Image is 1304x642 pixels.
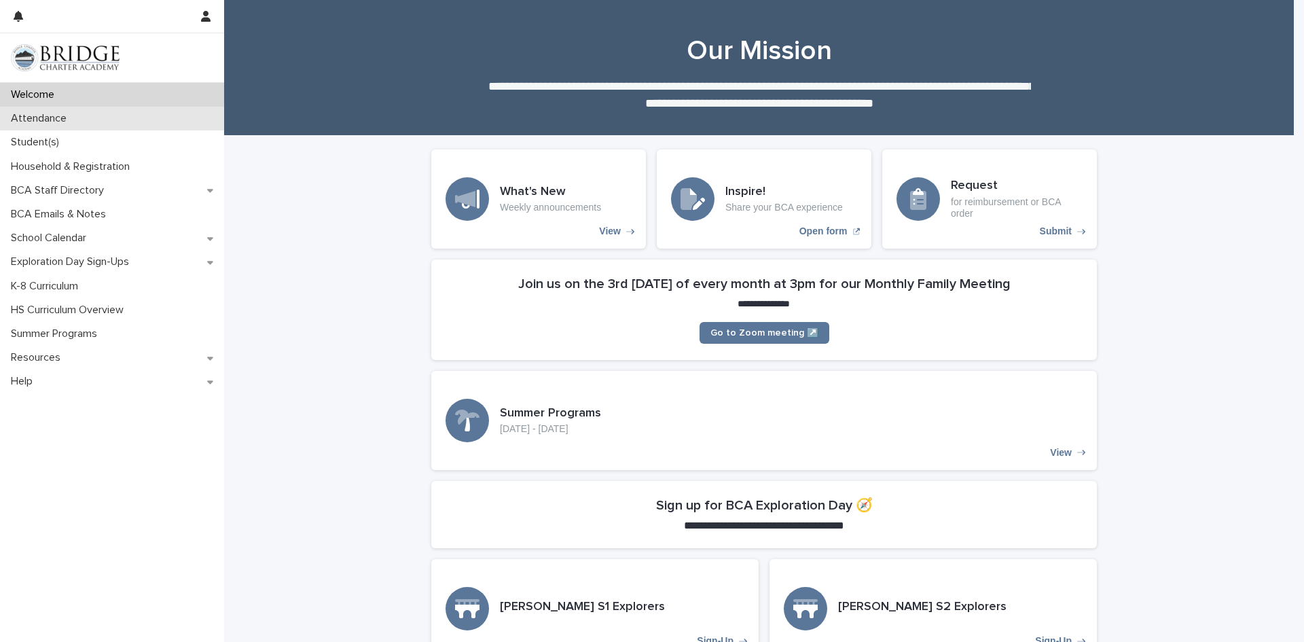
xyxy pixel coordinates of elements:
p: Welcome [5,88,65,101]
p: View [1050,447,1072,459]
p: Help [5,375,43,388]
h2: Sign up for BCA Exploration Day 🧭 [656,497,873,514]
h1: Our Mission [427,35,1092,67]
a: Submit [882,149,1097,249]
p: BCA Emails & Notes [5,208,117,221]
p: Summer Programs [5,327,108,340]
a: Open form [657,149,871,249]
p: K-8 Curriculum [5,280,89,293]
p: View [599,226,621,237]
p: School Calendar [5,232,97,245]
p: Student(s) [5,136,70,149]
img: V1C1m3IdTEidaUdm9Hs0 [11,44,120,71]
a: Go to Zoom meeting ↗️ [700,322,829,344]
h3: [PERSON_NAME] S2 Explorers [838,600,1007,615]
p: Household & Registration [5,160,141,173]
p: Attendance [5,112,77,125]
p: Share your BCA experience [725,202,843,213]
p: BCA Staff Directory [5,184,115,197]
p: Open form [799,226,848,237]
p: Weekly announcements [500,202,601,213]
a: View [431,371,1097,470]
h3: [PERSON_NAME] S1 Explorers [500,600,665,615]
h3: Summer Programs [500,406,601,421]
p: [DATE] - [DATE] [500,423,601,435]
p: Submit [1040,226,1072,237]
h3: Inspire! [725,185,843,200]
span: Go to Zoom meeting ↗️ [710,328,818,338]
h3: Request [951,179,1083,194]
h3: What's New [500,185,601,200]
p: HS Curriculum Overview [5,304,134,317]
p: Exploration Day Sign-Ups [5,255,140,268]
p: Resources [5,351,71,364]
a: View [431,149,646,249]
h2: Join us on the 3rd [DATE] of every month at 3pm for our Monthly Family Meeting [518,276,1011,292]
p: for reimbursement or BCA order [951,196,1083,219]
